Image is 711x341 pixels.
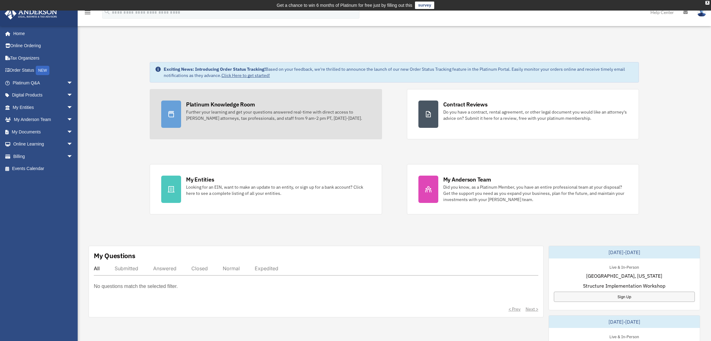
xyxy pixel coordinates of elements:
[84,11,91,16] a: menu
[150,164,382,214] a: My Entities Looking for an EIN, want to make an update to an entity, or sign up for a bank accoun...
[705,1,709,5] div: close
[94,251,135,260] div: My Questions
[4,64,82,77] a: Order StatusNEW
[67,77,79,89] span: arrow_drop_down
[4,114,82,126] a: My Anderson Teamarrow_drop_down
[164,66,266,72] strong: Exciting News: Introducing Order Status Tracking!
[4,101,82,114] a: My Entitiesarrow_drop_down
[443,184,628,203] div: Did you know, as a Platinum Member, you have an entire professional team at your disposal? Get th...
[255,265,278,271] div: Expedited
[697,8,706,17] img: User Pic
[94,282,178,291] p: No questions match the selected filter.
[153,265,176,271] div: Answered
[4,126,82,138] a: My Documentsarrow_drop_down
[67,101,79,114] span: arrow_drop_down
[221,73,270,78] a: Click Here to get started!
[186,109,371,121] div: Further your learning and get your questions answered real-time with direct access to [PERSON_NAM...
[186,184,371,196] div: Looking for an EIN, want to make an update to an entity, or sign up for a bank account? Click her...
[164,66,634,79] div: Based on your feedback, we're thrilled to announce the launch of our new Order Status Tracking fe...
[443,176,491,183] div: My Anderson Team
[4,150,82,163] a: Billingarrow_drop_down
[186,176,214,183] div: My Entities
[549,246,700,258] div: [DATE]-[DATE]
[443,109,628,121] div: Do you have a contract, rental agreement, or other legal document you would like an attorney's ad...
[115,265,138,271] div: Submitted
[191,265,208,271] div: Closed
[4,89,82,101] a: Digital Productsarrow_drop_down
[277,2,412,9] div: Get a chance to win 6 months of Platinum for free just by filling out this
[67,150,79,163] span: arrow_drop_down
[67,138,79,151] span: arrow_drop_down
[4,52,82,64] a: Tax Organizers
[586,272,662,280] span: [GEOGRAPHIC_DATA], [US_STATE]
[604,333,644,339] div: Live & In-Person
[36,66,49,75] div: NEW
[4,163,82,175] a: Events Calendar
[186,101,255,108] div: Platinum Knowledge Room
[549,316,700,328] div: [DATE]-[DATE]
[4,40,82,52] a: Online Ordering
[407,89,639,139] a: Contract Reviews Do you have a contract, rental agreement, or other legal document you would like...
[4,138,82,150] a: Online Learningarrow_drop_down
[94,265,100,271] div: All
[67,126,79,138] span: arrow_drop_down
[415,2,434,9] a: survey
[67,114,79,126] span: arrow_drop_down
[223,265,240,271] div: Normal
[104,8,111,15] i: search
[583,282,665,289] span: Structure Implementation Workshop
[443,101,488,108] div: Contract Reviews
[407,164,639,214] a: My Anderson Team Did you know, as a Platinum Member, you have an entire professional team at your...
[150,89,382,139] a: Platinum Knowledge Room Further your learning and get your questions answered real-time with dire...
[4,27,79,40] a: Home
[84,9,91,16] i: menu
[604,263,644,270] div: Live & In-Person
[3,7,59,20] img: Anderson Advisors Platinum Portal
[554,292,695,302] a: Sign Up
[4,77,82,89] a: Platinum Q&Aarrow_drop_down
[67,89,79,102] span: arrow_drop_down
